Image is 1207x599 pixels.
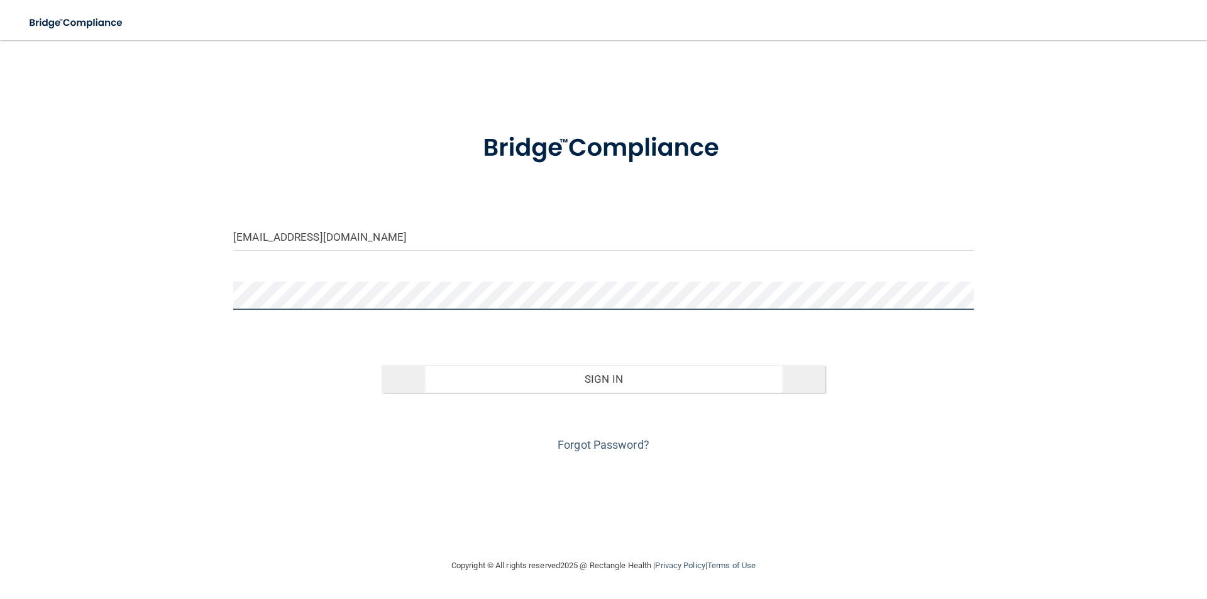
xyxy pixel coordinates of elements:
[19,10,135,36] img: bridge_compliance_login_screen.278c3ca4.svg
[382,365,826,393] button: Sign In
[457,116,750,181] img: bridge_compliance_login_screen.278c3ca4.svg
[558,438,649,451] a: Forgot Password?
[374,546,833,586] div: Copyright © All rights reserved 2025 @ Rectangle Health | |
[233,223,974,251] input: Email
[707,561,756,570] a: Terms of Use
[655,561,705,570] a: Privacy Policy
